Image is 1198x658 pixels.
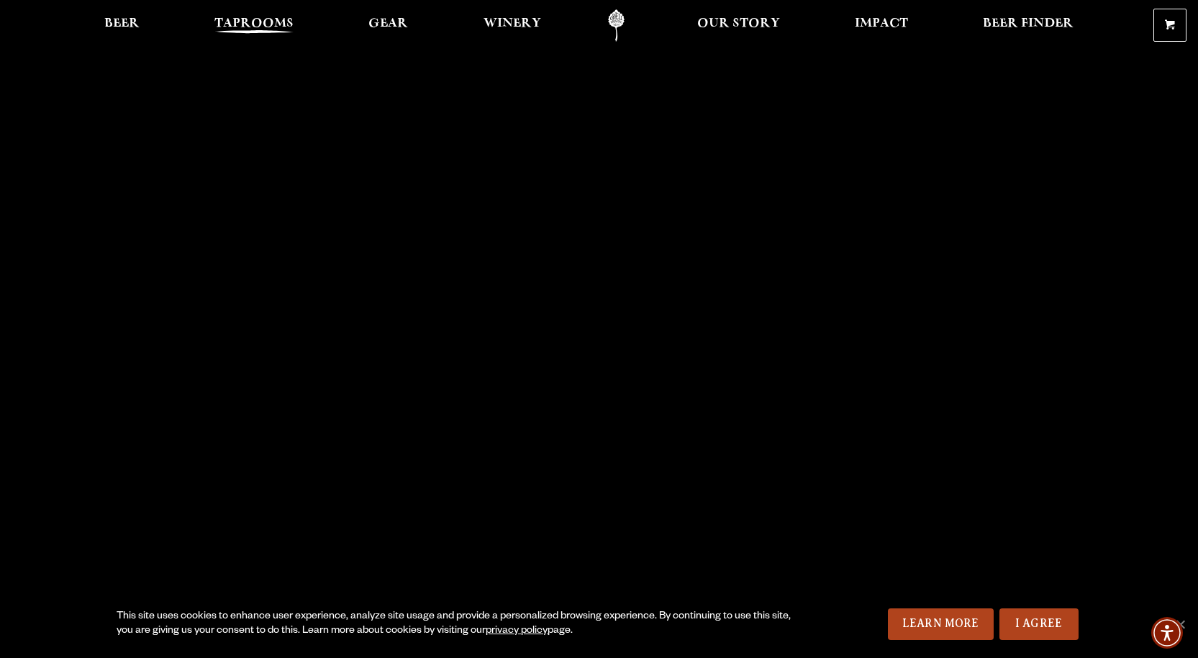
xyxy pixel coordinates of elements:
a: Impact [845,9,917,42]
a: Learn More [888,608,994,640]
a: Odell Home [589,9,643,42]
span: Beer [104,18,140,29]
span: Taprooms [214,18,294,29]
span: Gear [368,18,408,29]
a: privacy policy [486,626,548,637]
div: This site uses cookies to enhance user experience, analyze site usage and provide a personalized ... [117,610,792,639]
a: Gear [359,9,417,42]
a: Beer Finder [974,9,1083,42]
a: Our Story [688,9,789,42]
a: Taprooms [205,9,303,42]
a: Beer [95,9,149,42]
span: Beer Finder [983,18,1074,29]
a: Winery [474,9,550,42]
a: I Agree [999,608,1079,640]
div: Accessibility Menu [1151,617,1183,649]
span: Winery [484,18,541,29]
span: Impact [855,18,908,29]
span: Our Story [697,18,780,29]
